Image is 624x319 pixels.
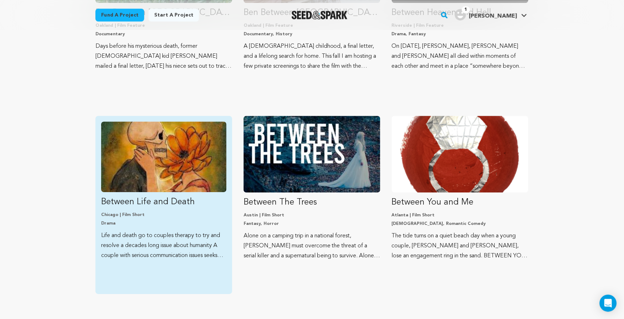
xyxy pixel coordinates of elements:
[392,221,529,227] p: [DEMOGRAPHIC_DATA], Romantic Comedy
[244,221,380,227] p: Fantasy, Horror
[244,197,380,208] p: Between The Trees
[392,212,529,218] p: Atlanta | Film Short
[101,231,227,261] p: Life and death go to couples therapy to try and resolve a decades long issue about humanity A cou...
[149,9,199,21] a: Start a project
[244,31,380,37] p: Documentary, History
[244,231,380,261] p: Alone on a camping trip in a national forest, [PERSON_NAME] must overcome the threat of a serial ...
[453,7,529,20] a: Sarmite P.'s Profile
[469,13,517,19] span: [PERSON_NAME]
[292,11,348,19] a: Seed&Spark Homepage
[101,212,227,218] p: Chicago | Film Short
[455,9,517,20] div: Sarmite P.'s Profile
[392,116,529,261] a: Fund Between You and Me
[95,31,232,37] p: Documentary
[101,221,227,226] p: Drama
[462,6,470,13] span: 1
[244,212,380,218] p: Austin | Film Short
[244,41,380,71] p: A [DEMOGRAPHIC_DATA] childhood, a final letter, and a lifelong search for home. This fall I am ho...
[292,11,348,19] img: Seed&Spark Logo Dark Mode
[95,9,144,21] a: Fund a project
[392,41,529,71] p: On [DATE], [PERSON_NAME], [PERSON_NAME] and [PERSON_NAME] all died within moments of each other a...
[101,196,227,208] p: Between Life and Death
[600,295,617,312] div: Open Intercom Messenger
[392,31,529,37] p: Drama, Fantasy
[244,116,380,261] a: Fund Between The Trees
[95,41,232,71] p: Days before his mysterious death, former [DEMOGRAPHIC_DATA] kid [PERSON_NAME] mailed a final lett...
[455,9,466,20] img: user.png
[101,122,227,261] a: Fund Between Life and Death
[392,231,529,261] p: The tide turns on a quiet beach day when a young couple, [PERSON_NAME] and [PERSON_NAME], lose an...
[453,7,529,22] span: Sarmite P.'s Profile
[392,197,529,208] p: Between You and Me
